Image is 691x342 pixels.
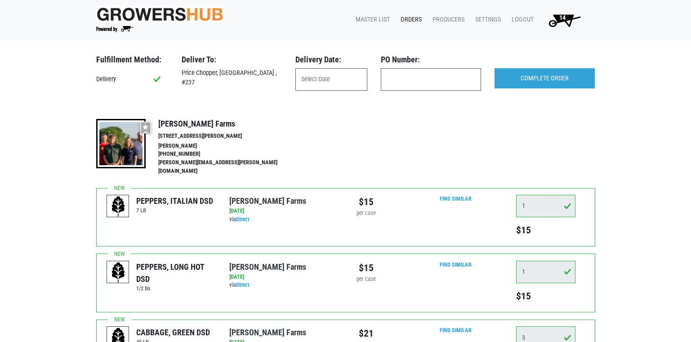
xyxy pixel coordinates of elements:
[229,215,339,224] div: via
[158,119,297,129] h4: [PERSON_NAME] Farms
[158,158,297,175] li: [PERSON_NAME][EMAIL_ADDRESS][PERSON_NAME][DOMAIN_NAME]
[236,216,250,223] a: Direct
[158,142,297,150] li: [PERSON_NAME]
[236,281,250,288] a: Direct
[352,195,380,209] div: $15
[96,119,146,168] img: thumbnail-8a08f3346781c529aa742b86dead986c.jpg
[136,261,216,285] div: PEPPERS, LONG HOT DSD
[381,55,481,65] h3: PO Number:
[425,11,468,28] a: Producers
[348,11,393,28] a: Master List
[468,11,504,28] a: Settings
[352,326,380,341] div: $21
[229,328,306,337] a: [PERSON_NAME] Farms
[229,196,306,206] a: [PERSON_NAME] Farms
[516,261,575,283] input: Qty
[158,150,297,158] li: [PHONE_NUMBER]
[158,132,297,140] li: [STREET_ADDRESS][PERSON_NAME]
[136,285,216,292] h6: 1/2 bu
[229,207,339,215] div: [DATE]
[96,55,168,65] h3: Fulfillment Method:
[107,261,129,284] img: placeholder-variety-43d6402dacf2d531de610a020419775a.svg
[440,195,472,202] a: Find Similar
[352,209,380,218] div: per case
[136,195,213,207] div: PEPPERS, ITALIAN DSD
[352,261,380,275] div: $15
[229,281,339,289] div: via
[229,273,339,281] div: [DATE]
[96,26,134,32] img: Powered by Big Wheelbarrow
[537,11,588,29] a: 14
[136,326,210,338] div: CABBAGE, GREEN DSD
[136,207,213,214] h6: 7 LB
[182,55,282,65] h3: Deliver To:
[107,195,129,218] img: placeholder-variety-43d6402dacf2d531de610a020419775a.svg
[495,68,595,89] input: COMPLETE ORDER
[440,327,472,333] a: Find Similar
[516,224,575,236] h5: $15
[295,55,367,65] h3: Delivery Date:
[559,14,566,22] span: 14
[96,6,224,22] img: original-fc7597fdc6adbb9d0e2ae620e786d1a2.jpg
[229,262,306,272] a: [PERSON_NAME] Farms
[516,195,575,217] input: Qty
[393,11,425,28] a: Orders
[544,11,584,29] img: Cart
[175,68,289,88] div: Price Chopper, [GEOGRAPHIC_DATA] , #237
[440,261,472,268] a: Find Similar
[295,68,367,91] input: Select Date
[504,11,537,28] a: Logout
[516,290,575,302] h5: $15
[352,275,380,284] div: per case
